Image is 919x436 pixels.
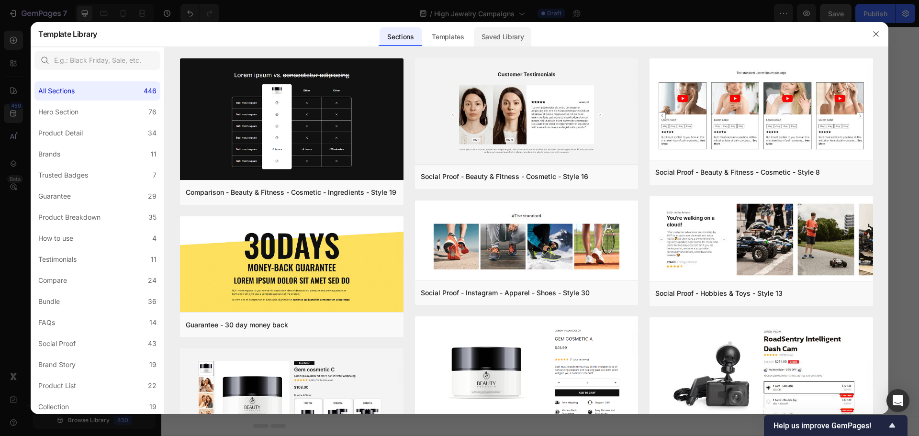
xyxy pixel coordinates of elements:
[180,216,403,314] img: g30.png
[149,359,157,370] div: 19
[38,106,78,118] div: Hero Section
[38,169,88,181] div: Trusted Badges
[415,201,639,282] img: sp30.png
[655,288,783,299] div: Social Proof - Hobbies & Toys - Style 13
[356,285,402,295] span: Add section
[148,127,157,139] div: 34
[148,106,157,118] div: 76
[414,318,485,327] span: then drag & drop elements
[421,171,588,182] div: Social Proof - Beauty & Fitness - Cosmetic - Style 16
[186,319,288,331] div: Guarantee - 30 day money back
[421,287,590,299] div: Social Proof - Instagram - Apparel - Shoes - Style 30
[38,22,97,46] h2: Template Library
[38,317,55,328] div: FAQs
[38,148,60,160] div: Brands
[351,306,401,316] div: Generate layout
[474,27,532,46] div: Saved Library
[151,148,157,160] div: 11
[415,58,639,166] img: sp16.png
[144,85,157,97] div: 446
[271,318,337,327] span: inspired by CRO experts
[38,338,76,349] div: Social Proof
[151,254,157,265] div: 11
[38,190,71,202] div: Guarantee
[153,169,157,181] div: 7
[38,380,76,391] div: Product List
[886,389,909,412] div: Open Intercom Messenger
[180,58,403,182] img: c19.png
[650,58,873,162] img: sp8.png
[152,233,157,244] div: 4
[773,420,898,431] button: Show survey - Help us improve GemPages!
[38,359,76,370] div: Brand Story
[350,318,401,327] span: from URL or image
[276,306,334,316] div: Choose templates
[421,306,480,316] div: Add blank section
[186,187,396,198] div: Comparison - Beauty & Fitness - Cosmetic - Ingredients - Style 19
[773,421,886,430] span: Help us improve GemPages!
[655,167,820,178] div: Social Proof - Beauty & Fitness - Cosmetic - Style 8
[148,190,157,202] div: 29
[149,401,157,413] div: 19
[38,275,67,286] div: Compare
[38,254,77,265] div: Testimonials
[424,27,471,46] div: Templates
[34,51,160,70] input: E.g.: Black Friday, Sale, etc.
[148,212,157,223] div: 35
[148,275,157,286] div: 24
[38,212,101,223] div: Product Breakdown
[38,296,60,307] div: Bundle
[38,233,73,244] div: How to use
[148,296,157,307] div: 36
[38,127,83,139] div: Product Detail
[38,85,75,97] div: All Sections
[148,338,157,349] div: 43
[380,27,421,46] div: Sections
[149,317,157,328] div: 14
[38,401,69,413] div: Collection
[148,380,157,391] div: 22
[650,196,873,283] img: sp13.png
